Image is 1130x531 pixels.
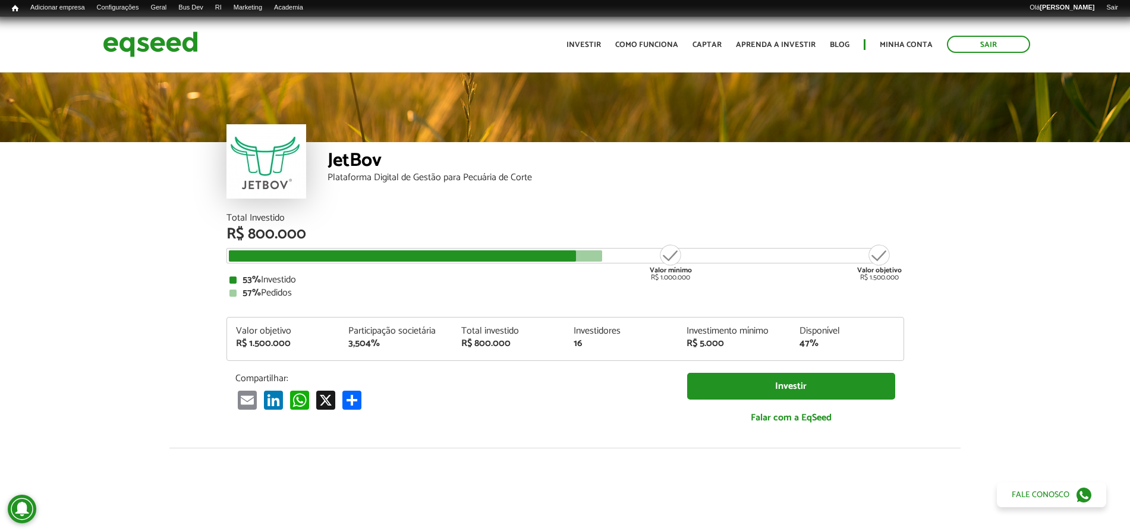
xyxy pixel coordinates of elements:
a: Bus Dev [172,3,209,12]
a: Fale conosco [997,482,1106,507]
a: Academia [268,3,309,12]
strong: 53% [243,272,261,288]
a: LinkedIn [262,390,285,410]
a: Falar com a EqSeed [687,406,895,430]
div: Participação societária [348,326,443,336]
div: Investidores [574,326,669,336]
a: Captar [693,41,722,49]
a: Blog [830,41,849,49]
div: 16 [574,339,669,348]
a: Olá[PERSON_NAME] [1024,3,1100,12]
div: R$ 1.500.000 [857,243,902,281]
div: R$ 800.000 [461,339,556,348]
a: Como funciona [615,41,678,49]
div: R$ 1.000.000 [649,243,693,281]
strong: 57% [243,285,261,301]
div: Total investido [461,326,556,336]
strong: [PERSON_NAME] [1040,4,1094,11]
div: Valor objetivo [236,326,331,336]
a: Início [6,3,24,14]
a: Sair [947,36,1030,53]
div: Investido [229,275,901,285]
img: EqSeed [103,29,198,60]
a: Sair [1100,3,1124,12]
a: Investir [687,373,895,400]
a: Investir [566,41,601,49]
a: Compartilhar [340,390,364,410]
a: Adicionar empresa [24,3,91,12]
strong: Valor mínimo [650,265,692,276]
a: Marketing [228,3,268,12]
div: JetBov [328,151,904,173]
div: Pedidos [229,288,901,298]
strong: Valor objetivo [857,265,902,276]
a: Minha conta [880,41,933,49]
p: Compartilhar: [235,373,669,384]
div: R$ 800.000 [226,227,904,242]
div: Total Investido [226,213,904,223]
a: Aprenda a investir [736,41,816,49]
a: RI [209,3,228,12]
a: Email [235,390,259,410]
div: Plataforma Digital de Gestão para Pecuária de Corte [328,173,904,183]
div: R$ 5.000 [687,339,782,348]
div: 3,504% [348,339,443,348]
a: WhatsApp [288,390,311,410]
span: Início [12,4,18,12]
div: R$ 1.500.000 [236,339,331,348]
a: Geral [144,3,172,12]
div: Investimento mínimo [687,326,782,336]
a: Configurações [91,3,145,12]
div: 47% [800,339,895,348]
div: Disponível [800,326,895,336]
a: X [314,390,338,410]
